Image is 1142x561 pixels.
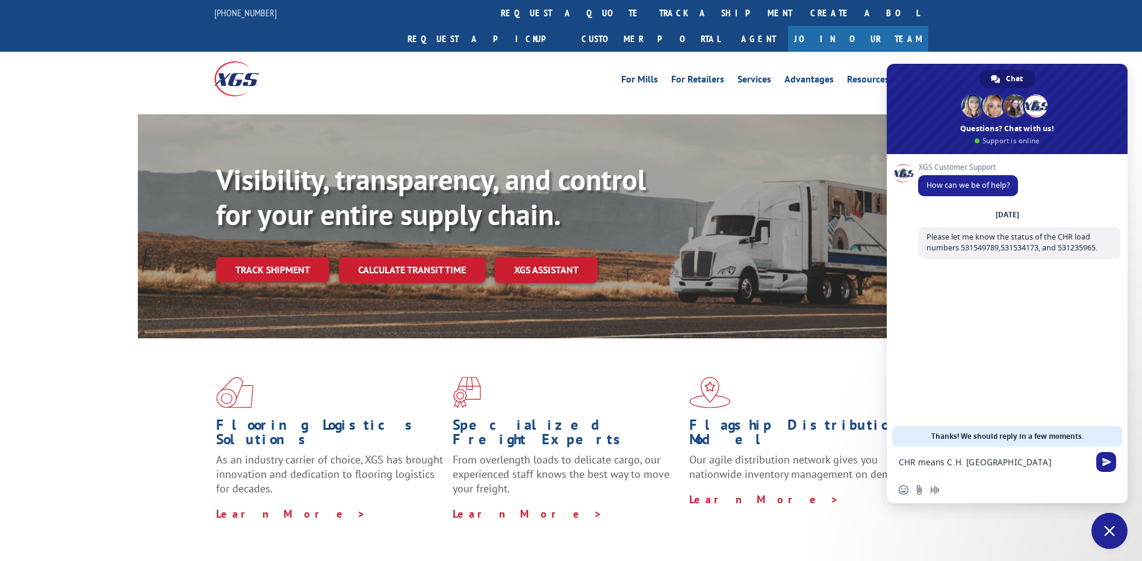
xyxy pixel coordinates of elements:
a: Join Our Team [788,26,928,52]
a: Learn More > [216,507,366,521]
span: How can we be of help? [926,180,1010,190]
span: Please let me know the status of the CHR load numbers 531549789,531534173, and 531235965. [926,232,1097,253]
img: xgs-icon-total-supply-chain-intelligence-red [216,377,253,408]
span: Chat [1006,70,1023,88]
p: From overlength loads to delicate cargo, our experienced staff knows the best way to move your fr... [453,453,680,506]
h1: Flooring Logistics Solutions [216,418,444,453]
a: [PHONE_NUMBER] [214,7,277,19]
div: Chat [980,70,1035,88]
a: For Retailers [671,75,724,88]
span: Send a file [914,485,924,495]
span: Send [1096,452,1116,472]
b: Visibility, transparency, and control for your entire supply chain. [216,161,646,233]
a: XGS ASSISTANT [495,257,598,283]
span: Insert an emoji [899,485,908,495]
a: For Mills [621,75,658,88]
span: As an industry carrier of choice, XGS has brought innovation and dedication to flooring logistics... [216,453,443,495]
span: XGS Customer Support [918,163,1018,172]
span: Our agile distribution network gives you nationwide inventory management on demand. [689,453,911,481]
a: Resources [847,75,889,88]
a: Advantages [784,75,834,88]
a: Learn More > [689,492,839,506]
img: xgs-icon-flagship-distribution-model-red [689,377,731,408]
span: Audio message [930,485,940,495]
textarea: Compose your message... [899,457,1089,468]
a: Request a pickup [399,26,573,52]
span: Thanks! We should reply in a few moments. [931,426,1084,447]
div: [DATE] [996,211,1019,219]
img: xgs-icon-focused-on-flooring-red [453,377,481,408]
a: Agent [729,26,788,52]
a: Customer Portal [573,26,729,52]
a: Track shipment [216,257,329,282]
h1: Specialized Freight Experts [453,418,680,453]
a: Services [737,75,771,88]
a: Learn More > [453,507,603,521]
h1: Flagship Distribution Model [689,418,917,453]
div: Close chat [1091,513,1128,549]
a: Calculate transit time [339,257,485,283]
